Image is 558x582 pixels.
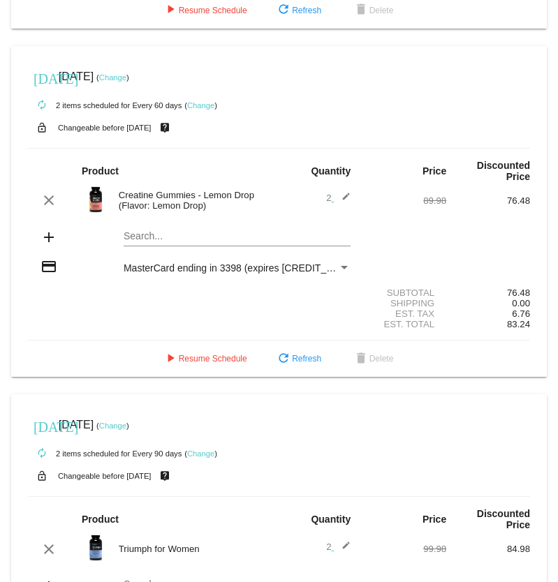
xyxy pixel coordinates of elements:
[82,534,110,562] img: updated-4.8-triumph-female.png
[362,288,446,298] div: Subtotal
[187,101,214,110] a: Change
[311,165,351,177] strong: Quantity
[162,2,179,19] mat-icon: play_arrow
[477,160,530,182] strong: Discounted Price
[184,101,217,110] small: ( )
[507,319,530,329] span: 83.24
[34,119,50,137] mat-icon: lock_open
[124,231,351,242] input: Search...
[342,346,405,371] button: Delete
[353,354,394,364] span: Delete
[362,319,446,329] div: Est. Total
[96,421,129,430] small: ( )
[124,262,390,274] span: MasterCard ending in 3398 (expires [CREDIT_CARD_DATA])
[28,449,182,458] small: 2 items scheduled for Every 90 days
[264,346,332,371] button: Refresh
[446,288,530,298] div: 76.48
[326,193,351,203] span: 2
[82,514,119,525] strong: Product
[362,544,446,554] div: 99.98
[58,124,152,132] small: Changeable before [DATE]
[41,229,57,246] mat-icon: add
[326,542,351,552] span: 2
[311,514,351,525] strong: Quantity
[512,308,530,319] span: 6.76
[156,119,173,137] mat-icon: live_help
[334,192,351,209] mat-icon: edit
[362,195,446,206] div: 89.98
[99,73,126,82] a: Change
[362,298,446,308] div: Shipping
[512,298,530,308] span: 0.00
[353,6,394,15] span: Delete
[58,472,152,480] small: Changeable before [DATE]
[112,544,279,554] div: Triumph for Women
[162,351,179,368] mat-icon: play_arrow
[34,417,50,434] mat-icon: [DATE]
[162,354,247,364] span: Resume Schedule
[34,97,50,114] mat-icon: autorenew
[34,445,50,462] mat-icon: autorenew
[99,421,126,430] a: Change
[446,195,530,206] div: 76.48
[156,467,173,485] mat-icon: live_help
[423,165,446,177] strong: Price
[477,508,530,530] strong: Discounted Price
[275,2,292,19] mat-icon: refresh
[187,449,214,458] a: Change
[162,6,247,15] span: Resume Schedule
[41,541,57,558] mat-icon: clear
[423,514,446,525] strong: Price
[275,6,321,15] span: Refresh
[275,354,321,364] span: Refresh
[446,544,530,554] div: 84.98
[362,308,446,319] div: Est. Tax
[112,190,279,211] div: Creatine Gummies - Lemon Drop (Flavor: Lemon Drop)
[184,449,217,458] small: ( )
[151,346,258,371] button: Resume Schedule
[353,2,369,19] mat-icon: delete
[34,467,50,485] mat-icon: lock_open
[82,165,119,177] strong: Product
[334,541,351,558] mat-icon: edit
[82,186,110,214] img: Image-1-Creatine-Gummies-Roman-Berezecky_optimized.png
[275,351,292,368] mat-icon: refresh
[124,262,351,274] mat-select: Payment Method
[41,192,57,209] mat-icon: clear
[34,69,50,86] mat-icon: [DATE]
[96,73,129,82] small: ( )
[353,351,369,368] mat-icon: delete
[28,101,182,110] small: 2 items scheduled for Every 60 days
[41,258,57,275] mat-icon: credit_card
